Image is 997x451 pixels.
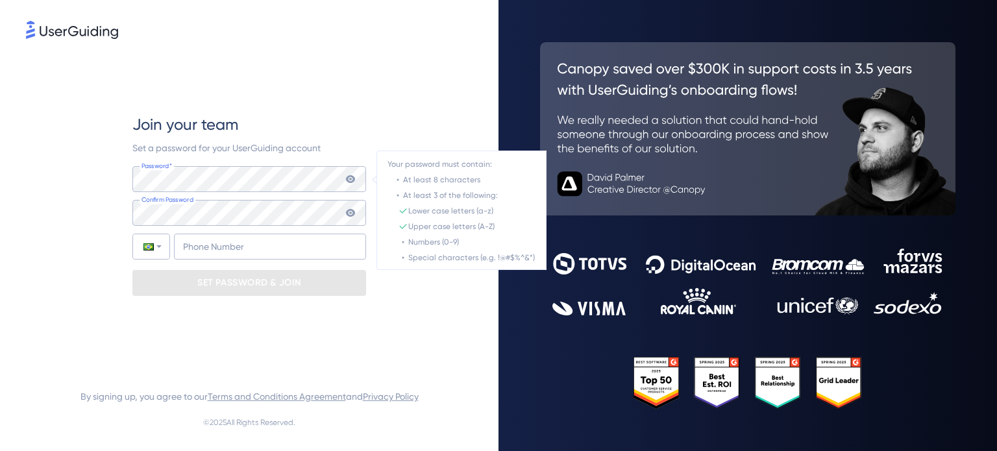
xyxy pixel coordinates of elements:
[80,389,419,404] span: By signing up, you agree to our and
[634,357,862,409] img: 25303e33045975176eb484905ab012ff.svg
[540,42,955,216] img: 26c0aa7c25a843aed4baddd2b5e0fa68.svg
[132,114,238,135] span: Join your team
[403,190,498,201] div: At least 3 of the following:
[408,221,495,232] div: Upper case letters (A-Z)
[408,237,459,247] div: Numbers (0-9)
[203,415,295,430] span: © 2025 All Rights Reserved.
[363,391,419,402] a: Privacy Policy
[552,249,943,315] img: 9302ce2ac39453076f5bc0f2f2ca889b.svg
[132,143,321,153] span: Set a password for your UserGuiding account
[174,234,366,260] input: Phone Number
[388,159,492,169] div: Your password must contain:
[197,273,301,293] p: SET PASSWORD & JOIN
[26,21,118,39] img: 8faab4ba6bc7696a72372aa768b0286c.svg
[208,391,346,402] a: Terms and Conditions Agreement
[133,234,169,259] div: Brazil: + 55
[408,252,535,263] div: Special characters (e.g. !@#$%^&*)
[403,175,480,185] div: At least 8 characters
[408,206,493,216] div: Lower case letters (a-z)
